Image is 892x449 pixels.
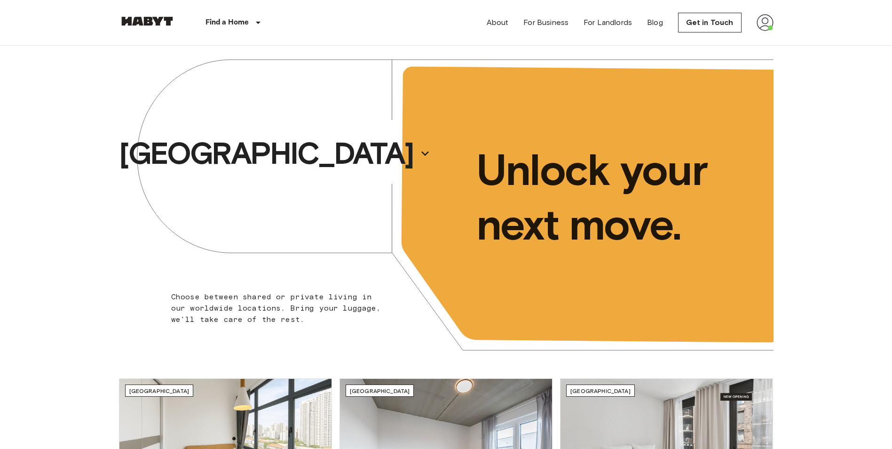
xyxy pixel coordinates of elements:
[476,143,758,252] p: Unlock your next move.
[119,16,175,26] img: Habyt
[647,17,663,28] a: Blog
[523,17,568,28] a: For Business
[678,13,742,32] a: Get in Touch
[757,14,774,31] img: avatar
[115,132,434,175] button: [GEOGRAPHIC_DATA]
[205,17,249,28] p: Find a Home
[350,387,410,394] span: [GEOGRAPHIC_DATA]
[487,17,509,28] a: About
[171,291,387,325] p: Choose between shared or private living in our worldwide locations. Bring your luggage, we'll tak...
[119,135,413,172] p: [GEOGRAPHIC_DATA]
[584,17,632,28] a: For Landlords
[570,387,631,394] span: [GEOGRAPHIC_DATA]
[129,387,189,394] span: [GEOGRAPHIC_DATA]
